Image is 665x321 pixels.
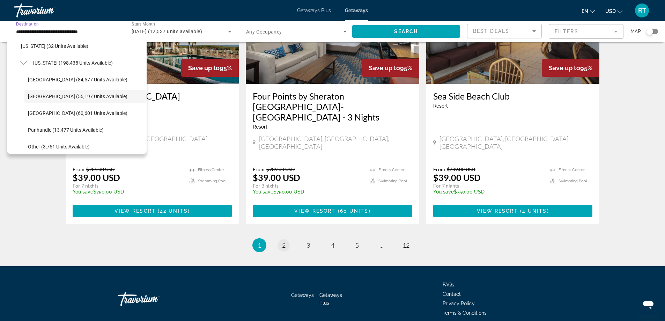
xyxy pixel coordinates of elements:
[66,238,600,252] nav: Pagination
[246,29,282,35] span: Any Occupancy
[253,172,300,183] p: $39.00 USD
[28,94,127,99] span: [GEOGRAPHIC_DATA] (55,197 units available)
[402,241,409,249] span: 12
[297,8,331,13] a: Getaways Plus
[637,293,659,315] iframe: Button to launch messaging window
[443,310,487,316] a: Terms & Conditions
[582,8,588,14] span: en
[319,292,342,306] span: Getaways Plus
[17,40,147,52] button: [US_STATE] (32 units available)
[605,6,622,16] button: Change currency
[181,59,239,77] div: 95%
[433,103,448,109] span: Resort
[17,57,30,69] button: Toggle Florida (198,435 units available)
[253,124,267,130] span: Resort
[345,8,368,13] a: Getaways
[518,208,549,214] span: ( )
[156,208,190,214] span: ( )
[24,107,147,119] button: [GEOGRAPHIC_DATA] (60,601 units available)
[291,292,314,298] a: Getaways
[542,59,599,77] div: 95%
[28,110,127,116] span: [GEOGRAPHIC_DATA] (60,601 units available)
[605,8,616,14] span: USD
[14,1,84,20] a: Travorium
[259,135,412,150] span: [GEOGRAPHIC_DATA], [GEOGRAPHIC_DATA], [GEOGRAPHIC_DATA]
[443,282,454,287] a: FAQs
[352,25,460,38] button: Search
[24,73,147,86] button: [GEOGRAPHIC_DATA] (84,577 units available)
[73,172,120,183] p: $39.00 USD
[355,241,359,249] span: 5
[30,57,147,69] button: [US_STATE] (198,435 units available)
[559,168,585,172] span: Fitness Center
[160,208,188,214] span: 42 units
[21,43,88,49] span: [US_STATE] (32 units available)
[443,301,475,306] a: Privacy Policy
[447,166,475,172] span: $789.00 USD
[335,208,370,214] span: ( )
[24,124,147,136] button: Panhandle (13,477 units available)
[549,64,580,72] span: Save up to
[378,168,405,172] span: Fitness Center
[394,29,418,34] span: Search
[473,28,509,34] span: Best Deals
[331,241,334,249] span: 4
[79,135,232,150] span: [GEOGRAPHIC_DATA], [GEOGRAPHIC_DATA], [GEOGRAPHIC_DATA]
[433,205,593,217] button: View Resort(4 units)
[258,241,261,249] span: 1
[369,64,400,72] span: Save up to
[433,189,454,195] span: You save
[24,90,147,103] button: [GEOGRAPHIC_DATA] (55,197 units available)
[73,166,84,172] span: From
[188,64,220,72] span: Save up to
[73,205,232,217] button: View Resort(42 units)
[340,208,369,214] span: 60 units
[253,189,273,195] span: You save
[362,59,419,77] div: 95%
[28,77,127,82] span: [GEOGRAPHIC_DATA] (84,577 units available)
[433,172,481,183] p: $39.00 USD
[549,24,623,39] button: Filter
[198,179,227,183] span: Swimming Pool
[433,183,544,189] p: For 7 nights
[253,166,265,172] span: From
[522,208,547,214] span: 4 units
[633,3,651,18] button: User Menu
[118,289,188,309] a: Travorium
[73,189,93,195] span: You save
[559,179,587,183] span: Swimming Pool
[266,166,295,172] span: $789.00 USD
[132,22,155,27] span: Start Month
[24,140,147,153] button: Other (3,761 units available)
[294,208,335,214] span: View Resort
[198,168,224,172] span: Fitness Center
[132,29,202,34] span: [DATE] (12,537 units available)
[473,27,536,35] mat-select: Sort by
[253,205,412,217] button: View Resort(60 units)
[477,208,518,214] span: View Resort
[73,189,183,195] p: $750.00 USD
[253,183,363,189] p: For 3 nights
[638,7,646,14] span: RT
[433,166,445,172] span: From
[630,27,641,36] span: Map
[433,189,544,195] p: $750.00 USD
[28,127,104,133] span: Panhandle (13,477 units available)
[582,6,595,16] button: Change language
[379,241,384,249] span: ...
[73,91,232,101] a: Club [GEOGRAPHIC_DATA]
[433,91,593,101] h3: Sea Side Beach Club
[443,291,461,297] a: Contact
[253,91,412,122] h3: Four Points by Sheraton [GEOGRAPHIC_DATA]-[GEOGRAPHIC_DATA] - 3 Nights
[86,166,115,172] span: $789.00 USD
[282,241,286,249] span: 2
[114,208,156,214] span: View Resort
